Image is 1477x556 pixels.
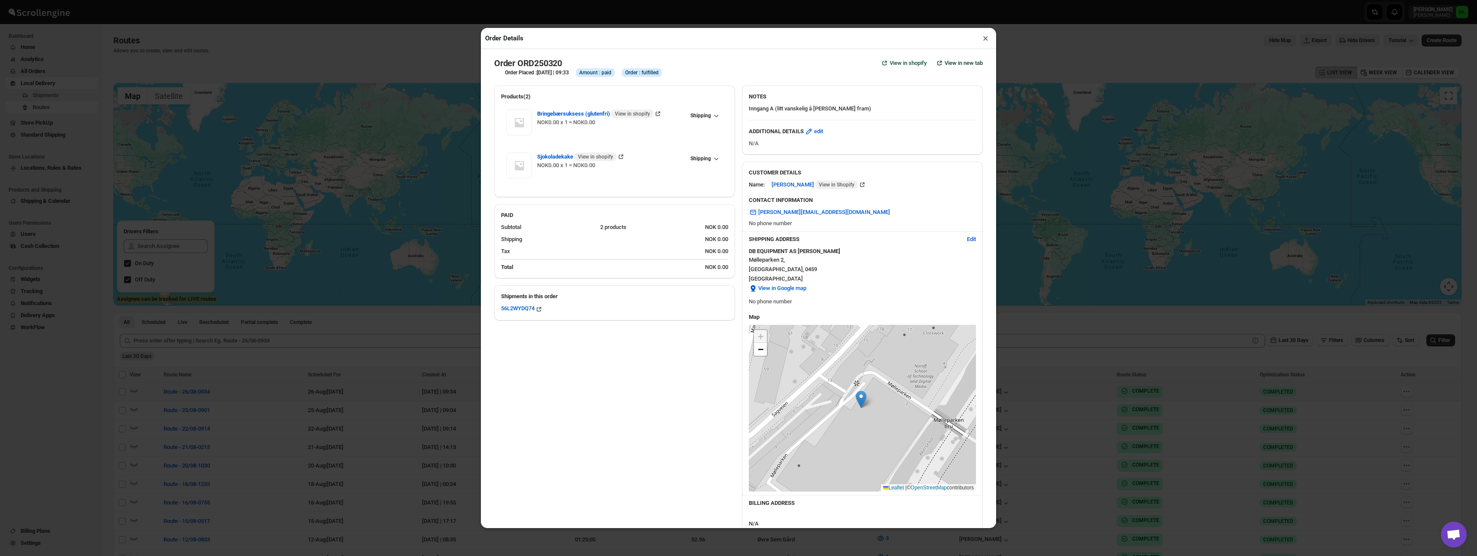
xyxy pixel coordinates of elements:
span: [GEOGRAPHIC_DATA] [749,275,976,283]
span: | [906,485,907,491]
span: Mølleparken 2 , [749,256,785,264]
span: N/A [749,140,759,147]
h3: Order Placed : [505,69,569,76]
img: Marker [856,391,866,408]
h3: CONTACT INFORMATION [749,196,976,205]
span: View in Google map [758,284,806,293]
div: NOK 0.00 [705,247,728,256]
span: Bringebærsuksess (glutenfri) [537,110,653,118]
h3: SHIPPING ADDRESS [749,235,960,244]
h3: CUSTOMER DETAILS [749,168,976,177]
button: edit [799,125,828,138]
div: © contributors [881,484,976,492]
span: Edit [967,235,976,244]
h3: Map [749,313,976,321]
span: [PERSON_NAME] [772,180,858,189]
p: Inngang A (litt vanskelig å [PERSON_NAME] fram) [749,104,976,113]
a: [PERSON_NAME] View in Shopify [772,181,866,188]
button: Shipping [685,110,723,122]
span: NOK0.00 x 1 = NOK0.00 [537,162,595,168]
div: N/A [749,511,976,528]
button: View in new tab [930,56,988,70]
div: Tax [501,247,698,256]
span: [PERSON_NAME][EMAIL_ADDRESS][DOMAIN_NAME] [758,208,890,217]
span: View in shopify [615,110,650,117]
button: Edit [962,232,981,246]
b: DB EQUIPMENT AS [PERSON_NAME] [749,248,840,254]
button: View in Google map [744,281,811,295]
span: Shipping [690,155,711,162]
div: 2 products [600,223,699,232]
h2: Order Details [485,34,523,43]
a: [PERSON_NAME][EMAIL_ADDRESS][DOMAIN_NAME] [744,205,895,219]
div: Shipping [501,235,698,244]
span: View in Shopify [819,181,854,188]
span: View in shopify [578,153,613,160]
span: edit [814,127,823,136]
span: Shipping [690,112,711,119]
span: Order : fulfilled [625,69,659,76]
a: View in shopify [875,56,932,70]
button: Shipping [685,153,723,165]
b: [DATE] | 09:33 [537,70,569,76]
a: Bringebærsuksess (glutenfri) View in shopify [537,110,662,117]
h2: Order ORD250320 [494,58,562,68]
button: 56L2WYDQ74 [501,305,543,314]
a: Open chat [1441,522,1467,547]
button: × [979,32,992,44]
b: NOTES [749,93,766,100]
h2: Shipments in this order [501,292,728,301]
span: View in new tab [945,59,983,67]
span: − [758,344,763,354]
span: NOK0.00 x 1 = NOK0.00 [537,119,595,125]
div: NOK 0.00 [705,235,728,244]
a: OpenStreetMap [911,485,947,491]
span: [GEOGRAPHIC_DATA] , [749,265,804,274]
div: NOK 0.00 [705,223,728,232]
div: Name: [749,180,765,189]
span: No phone number [749,298,792,305]
span: Sjokoladekake [537,153,617,161]
div: NOK 0.00 [705,263,728,272]
a: Sjokoladekake View in shopify [537,153,625,160]
span: Amount : paid [579,69,611,76]
div: Subtotal [501,223,593,232]
a: Zoom out [754,343,767,356]
span: View in shopify [890,59,927,67]
h3: BILLING ADDRESS [749,499,976,507]
a: Zoom in [754,330,767,343]
b: Total [501,264,513,270]
span: 0459 [805,265,817,274]
span: + [758,331,763,342]
h2: Products(2) [501,92,728,101]
b: ADDITIONAL DETAILS [749,127,804,136]
a: Leaflet [883,485,904,491]
span: No phone number [749,220,792,226]
img: Item [506,110,532,135]
h2: PAID [501,211,728,220]
img: Item [506,153,532,178]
